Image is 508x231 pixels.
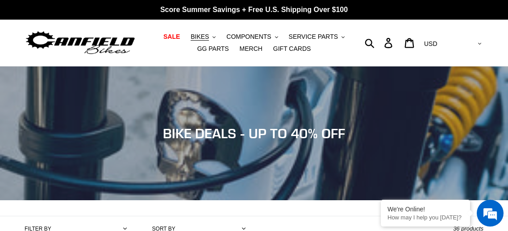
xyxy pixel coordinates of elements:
a: MERCH [235,43,267,55]
span: BIKE DEALS - UP TO 40% OFF [163,125,345,141]
button: SERVICE PARTS [284,31,349,43]
span: GIFT CARDS [273,45,311,53]
span: GG PARTS [197,45,229,53]
a: GG PARTS [193,43,233,55]
button: BIKES [186,31,220,43]
img: Canfield Bikes [25,29,136,57]
button: COMPONENTS [222,31,282,43]
div: We're Online! [387,206,463,213]
a: SALE [159,31,184,43]
span: SALE [163,33,180,41]
span: SERVICE PARTS [289,33,338,41]
span: MERCH [240,45,262,53]
span: COMPONENTS [226,33,271,41]
a: GIFT CARDS [269,43,316,55]
p: How may I help you today? [387,214,463,221]
span: BIKES [191,33,209,41]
